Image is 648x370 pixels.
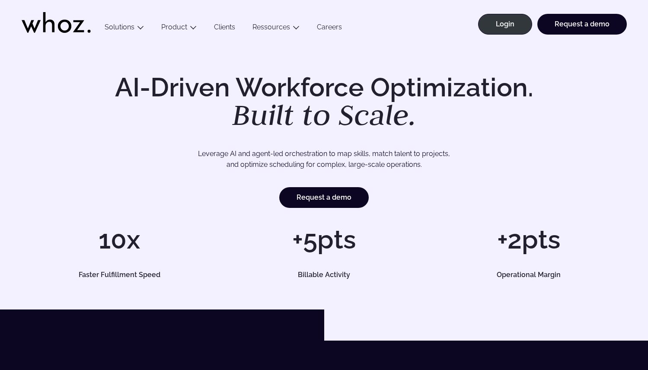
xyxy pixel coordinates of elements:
[22,226,217,252] h1: 10x
[441,271,617,278] h5: Operational Margin
[591,313,636,358] iframe: Chatbot
[96,23,153,35] button: Solutions
[478,14,532,35] a: Login
[252,23,290,31] a: Ressources
[236,271,412,278] h5: Billable Activity
[431,226,626,252] h1: +2pts
[31,271,207,278] h5: Faster Fulfillment Speed
[279,187,369,208] a: Request a demo
[161,23,187,31] a: Product
[244,23,308,35] button: Ressources
[205,23,244,35] a: Clients
[153,23,205,35] button: Product
[232,96,416,134] em: Built to Scale.
[308,23,351,35] a: Careers
[103,74,546,130] h1: AI-Driven Workforce Optimization.
[52,148,597,170] p: Leverage AI and agent-led orchestration to map skills, match talent to projects, and optimize sch...
[537,14,627,35] a: Request a demo
[226,226,422,252] h1: +5pts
